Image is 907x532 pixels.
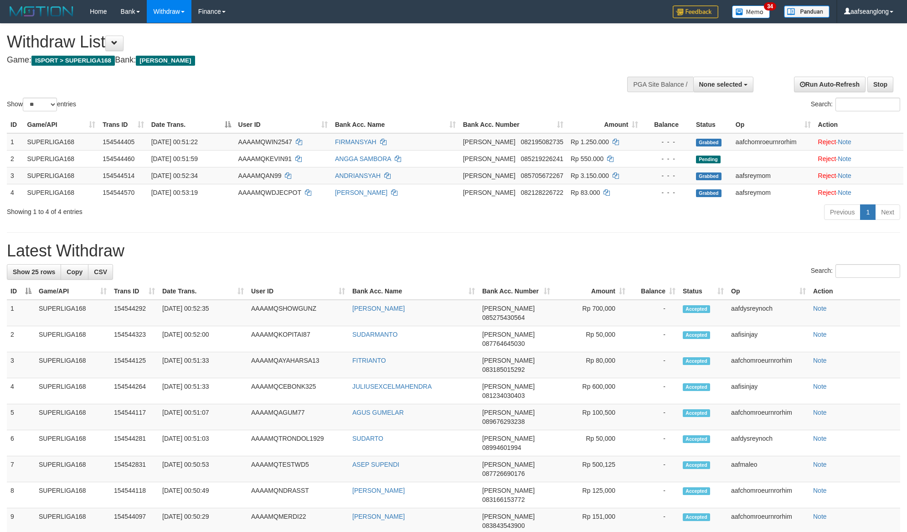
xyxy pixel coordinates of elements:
[7,98,76,111] label: Show entries
[813,513,827,520] a: Note
[813,435,827,442] a: Note
[247,283,349,300] th: User ID: activate to sort column ascending
[463,172,515,179] span: [PERSON_NAME]
[696,156,721,163] span: Pending
[809,283,900,300] th: Action
[693,77,754,92] button: None selected
[61,264,88,280] a: Copy
[627,77,693,92] div: PGA Site Balance /
[811,98,900,111] label: Search:
[151,138,198,146] span: [DATE] 00:51:22
[352,409,404,416] a: AGUS GUMELAR
[247,430,349,456] td: AAAAMQTRONDOL1929
[24,133,99,151] td: SUPERLIGA168
[352,383,432,390] a: JULIUSEXCELMAHENDRA
[554,482,629,508] td: Rp 125,000
[727,326,809,352] td: aafisinjay
[247,482,349,508] td: AAAAMQNDRASST
[103,155,134,162] span: 154544460
[683,357,710,365] span: Accepted
[352,435,383,442] a: SUDARTO
[459,116,567,133] th: Bank Acc. Number: activate to sort column ascending
[554,352,629,378] td: Rp 80,000
[335,172,381,179] a: ANDRIANSYAH
[567,116,642,133] th: Amount: activate to sort column ascending
[813,409,827,416] a: Note
[732,167,814,184] td: aafsreymom
[24,116,99,133] th: Game/API: activate to sort column ascending
[521,155,563,162] span: Copy 085219226241 to clipboard
[824,204,861,220] a: Previous
[151,172,198,179] span: [DATE] 00:52:34
[645,188,689,197] div: - - -
[521,138,563,146] span: Copy 082195082735 to clipboard
[629,283,679,300] th: Balance: activate to sort column ascending
[727,378,809,404] td: aafisinjay
[673,5,718,18] img: Feedback.jpg
[247,456,349,482] td: AAAAMQTESTWD5
[818,189,836,196] a: Reject
[238,189,301,196] span: AAAAMQWDJECPOT
[352,513,405,520] a: [PERSON_NAME]
[571,138,609,146] span: Rp 1.250.000
[683,435,710,443] span: Accepted
[835,98,900,111] input: Search:
[352,331,397,338] a: SUDARMANTO
[629,456,679,482] td: -
[629,300,679,326] td: -
[727,430,809,456] td: aafdysreynoch
[151,155,198,162] span: [DATE] 00:51:59
[463,138,515,146] span: [PERSON_NAME]
[571,189,600,196] span: Rp 83.000
[35,404,110,430] td: SUPERLIGA168
[521,172,563,179] span: Copy 085705672267 to clipboard
[482,409,535,416] span: [PERSON_NAME]
[7,33,596,51] h1: Withdraw List
[629,404,679,430] td: -
[7,56,596,65] h4: Game: Bank:
[727,300,809,326] td: aafdysreynoch
[629,352,679,378] td: -
[7,150,24,167] td: 2
[88,264,113,280] a: CSV
[683,513,710,521] span: Accepted
[238,172,282,179] span: AAAAMQAN99
[764,2,776,10] span: 34
[838,172,851,179] a: Note
[645,137,689,146] div: - - -
[479,283,554,300] th: Bank Acc. Number: activate to sort column ascending
[813,331,827,338] a: Note
[813,487,827,494] a: Note
[159,326,247,352] td: [DATE] 00:52:00
[814,150,903,167] td: ·
[732,133,814,151] td: aafchomroeurnrorhim
[110,404,159,430] td: 154544117
[159,404,247,430] td: [DATE] 00:51:07
[683,461,710,469] span: Accepted
[482,340,525,347] span: Copy 087764645030 to clipboard
[159,300,247,326] td: [DATE] 00:52:35
[554,430,629,456] td: Rp 50,000
[349,283,479,300] th: Bank Acc. Name: activate to sort column ascending
[835,264,900,278] input: Search:
[110,283,159,300] th: Trans ID: activate to sort column ascending
[23,98,57,111] select: Showentries
[110,456,159,482] td: 154542831
[813,383,827,390] a: Note
[7,430,35,456] td: 6
[159,378,247,404] td: [DATE] 00:51:33
[679,283,727,300] th: Status: activate to sort column ascending
[110,300,159,326] td: 154544292
[554,300,629,326] td: Rp 700,000
[7,456,35,482] td: 7
[99,116,148,133] th: Trans ID: activate to sort column ascending
[838,189,851,196] a: Note
[482,461,535,468] span: [PERSON_NAME]
[35,378,110,404] td: SUPERLIGA168
[24,184,99,201] td: SUPERLIGA168
[629,326,679,352] td: -
[103,138,134,146] span: 154544405
[727,404,809,430] td: aafchomroeurnrorhim
[727,352,809,378] td: aafchomroeurnrorhim
[482,366,525,373] span: Copy 083185015292 to clipboard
